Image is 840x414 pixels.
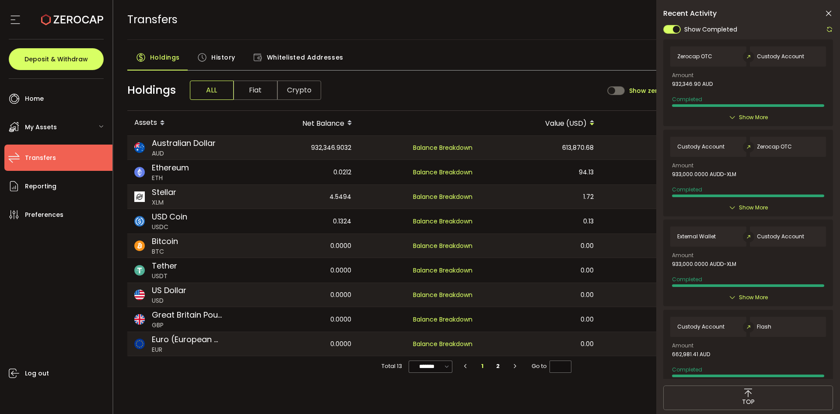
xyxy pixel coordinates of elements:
span: Balance Breakdown [413,168,472,177]
img: btc_portfolio.svg [134,241,145,251]
span: Completed [672,366,702,373]
span: Tether [152,260,177,272]
span: Balance Breakdown [413,339,472,349]
span: Amount [672,73,693,78]
span: 662,981.41 AUD [672,351,710,357]
span: History [211,49,235,66]
span: Balance Breakdown [413,290,472,300]
span: Reporting [25,180,56,193]
span: Zerocap OTC [677,53,712,60]
span: My Assets [25,121,57,134]
span: Transfers [127,12,178,27]
span: Balance Breakdown [413,192,472,201]
span: Preferences [25,209,63,221]
button: Deposit & Withdraw [9,48,104,70]
div: 0.0000 [238,258,358,283]
img: usdt_portfolio.svg [134,265,145,276]
span: Deposit & Withdraw [24,56,88,62]
span: Amount [672,343,693,348]
span: ALL [190,81,234,100]
span: 933,000.0000 AUDD-XLM [672,171,736,177]
span: Fiat [234,81,277,100]
span: Whitelisted Addresses [267,49,343,66]
span: Stellar [152,186,176,198]
div: 4.5494 [238,185,358,209]
span: GBP [152,321,223,330]
span: 932,346.90 AUD [672,81,713,87]
span: Show More [739,293,768,302]
span: Show More [739,113,768,122]
div: 0.0000 [238,332,358,356]
div: Assets [127,116,238,131]
img: gbp_portfolio.svg [134,314,145,325]
span: Log out [25,367,49,380]
span: Show zero balance [629,88,690,94]
div: 613,870.68 [480,136,601,159]
span: EUR [152,345,223,354]
span: AUD [152,149,216,158]
span: Show Completed [684,25,737,34]
span: Show More [739,203,768,212]
div: Net Balance [238,116,359,131]
span: Australian Dollar [152,137,216,149]
span: Balance Breakdown [413,265,472,276]
span: ETH [152,173,189,183]
span: Holdings [150,49,180,66]
span: Completed [672,96,702,103]
li: 1 [475,360,490,372]
img: xlm_portfolio.png [134,191,145,202]
iframe: Chat Widget [796,372,840,414]
img: usdc_portfolio.svg [134,216,145,226]
div: 1.72 [480,185,601,209]
span: Transfers [25,152,56,164]
span: Great Britain Pound [152,309,223,321]
span: Holdings [127,82,176,99]
span: Crypto [277,81,321,100]
span: Ethereum [152,162,189,173]
div: 0.00 [480,258,601,283]
span: Balance Breakdown [413,217,472,226]
span: Balance Breakdown [413,315,472,325]
span: Custody Account [757,234,804,240]
div: Value (USD) [480,116,602,131]
div: 0.13 [480,209,601,234]
span: Amount [672,163,693,168]
li: 2 [490,360,506,372]
span: Zerocap OTC [757,144,792,150]
div: 0.00 [480,307,601,332]
div: 0.0212 [238,160,358,184]
span: Custody Account [757,53,804,60]
span: Bitcoin [152,235,178,247]
span: USD Coin [152,211,187,223]
span: External Wallet [677,234,716,240]
span: XLM [152,198,176,207]
span: Flash [757,324,771,330]
div: 0.00 [480,332,601,356]
span: 933,000.0000 AUDD-XLM [672,261,736,267]
div: 0.0000 [238,234,358,258]
span: BTC [152,247,178,256]
div: 932,346.9032 [238,136,358,159]
span: Go to [532,360,571,372]
span: Total 13 [381,360,402,372]
span: Balance Breakdown [413,143,472,152]
span: US Dollar [152,284,186,296]
span: Completed [672,276,702,283]
div: 0.0000 [238,307,358,332]
div: 0.00 [480,283,601,307]
span: USD [152,296,186,305]
span: Balance Breakdown [413,241,472,251]
span: USDC [152,223,187,232]
div: 94.13 [480,160,601,184]
span: TOP [742,397,755,407]
div: 0.00 [480,234,601,258]
img: eur_portfolio.svg [134,339,145,349]
span: USDT [152,272,177,281]
span: Euro (European Monetary Unit) [152,333,223,345]
div: 0.0000 [238,283,358,307]
div: 0.1324 [238,209,358,234]
img: eth_portfolio.svg [134,167,145,177]
img: usd_portfolio.svg [134,290,145,300]
span: Custody Account [677,144,724,150]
